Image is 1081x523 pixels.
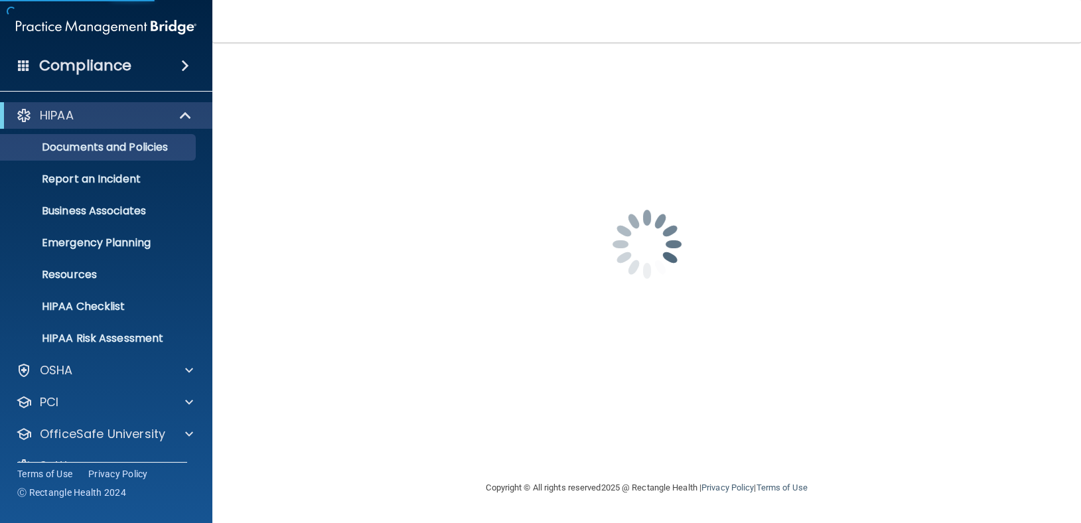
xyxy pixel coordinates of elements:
[16,458,193,474] a: Settings
[17,486,126,499] span: Ⓒ Rectangle Health 2024
[9,204,190,218] p: Business Associates
[9,141,190,154] p: Documents and Policies
[16,426,193,442] a: OfficeSafe University
[16,108,192,123] a: HIPAA
[16,394,193,410] a: PCI
[9,173,190,186] p: Report an Incident
[40,108,74,123] p: HIPAA
[88,467,148,481] a: Privacy Policy
[9,268,190,281] p: Resources
[9,300,190,313] p: HIPAA Checklist
[405,467,889,509] div: Copyright © All rights reserved 2025 @ Rectangle Health | |
[581,178,713,311] img: spinner.e123f6fc.gif
[40,426,165,442] p: OfficeSafe University
[852,429,1065,482] iframe: Drift Widget Chat Controller
[9,236,190,250] p: Emergency Planning
[40,458,89,474] p: Settings
[701,483,754,492] a: Privacy Policy
[17,467,72,481] a: Terms of Use
[39,56,131,75] h4: Compliance
[9,332,190,345] p: HIPAA Risk Assessment
[756,483,807,492] a: Terms of Use
[16,14,196,40] img: PMB logo
[40,394,58,410] p: PCI
[40,362,73,378] p: OSHA
[16,362,193,378] a: OSHA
